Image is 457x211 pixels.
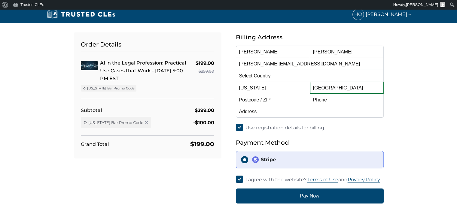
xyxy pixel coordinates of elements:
[310,94,384,106] input: Phone
[307,177,338,182] a: Terms of Use
[241,156,248,163] input: stripeStripe
[245,125,324,131] span: Use registration details for billing
[190,139,214,149] div: $199.00
[236,188,384,203] button: Pay Now
[81,140,109,148] div: Grand Total
[193,119,214,127] div: -$100.00
[88,120,143,125] span: [US_STATE] Bar Promo Code
[236,58,384,70] input: Email Address
[87,86,135,91] span: [US_STATE] Bar Promo Code
[236,32,384,42] h5: Billing Address
[348,177,380,182] a: Privacy Policy
[353,9,364,20] span: HO
[236,46,310,58] input: First Name
[252,156,259,163] img: stripe
[81,61,98,70] img: AI in the Legal Profession: Practical Use Cases that Work - 10/15 - 5:00 PM EST
[236,94,310,106] input: Postcode / ZIP
[252,156,379,163] div: Stripe
[81,40,214,52] h5: Order Details
[100,60,186,81] a: AI in the Legal Profession: Practical Use Cases that Work - [DATE] 5:00 PM EST
[236,138,384,147] h5: Payment Method
[196,59,214,67] div: $199.00
[310,46,384,58] input: Last Name
[310,82,384,94] input: City
[245,177,380,182] span: I agree with the website's and
[45,10,117,19] img: Trusted CLEs
[81,106,102,114] div: Subtotal
[195,106,214,114] div: $299.00
[406,2,438,7] span: [PERSON_NAME]
[366,10,412,18] span: [PERSON_NAME]
[196,67,214,75] div: $299.00
[236,106,384,118] input: Address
